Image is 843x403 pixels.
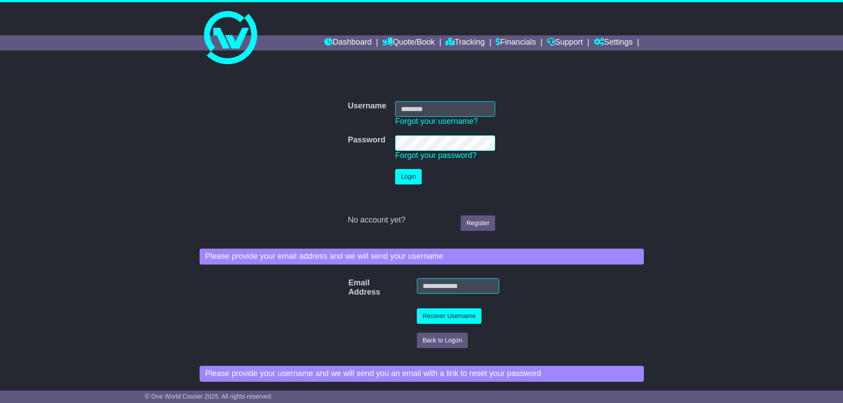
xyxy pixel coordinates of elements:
a: Tracking [446,35,485,50]
button: Login [395,169,422,184]
a: Forgot your username? [395,117,478,126]
a: Settings [594,35,633,50]
label: Email Address [344,278,360,297]
a: Dashboard [324,35,372,50]
a: Financials [496,35,536,50]
a: Support [547,35,583,50]
a: Forgot your password? [395,151,477,160]
a: Quote/Book [382,35,435,50]
button: Recover Username [417,308,482,324]
span: © One World Courier 2025. All rights reserved. [145,393,273,400]
div: Please provide your username and we will send you an email with a link to reset your password [200,366,644,382]
label: Password [348,135,385,145]
a: Register [461,215,495,231]
button: Back to Logon [417,333,468,348]
label: Username [348,101,386,111]
div: No account yet? [348,215,495,225]
div: Please provide your email address and we will send your username [200,249,644,265]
